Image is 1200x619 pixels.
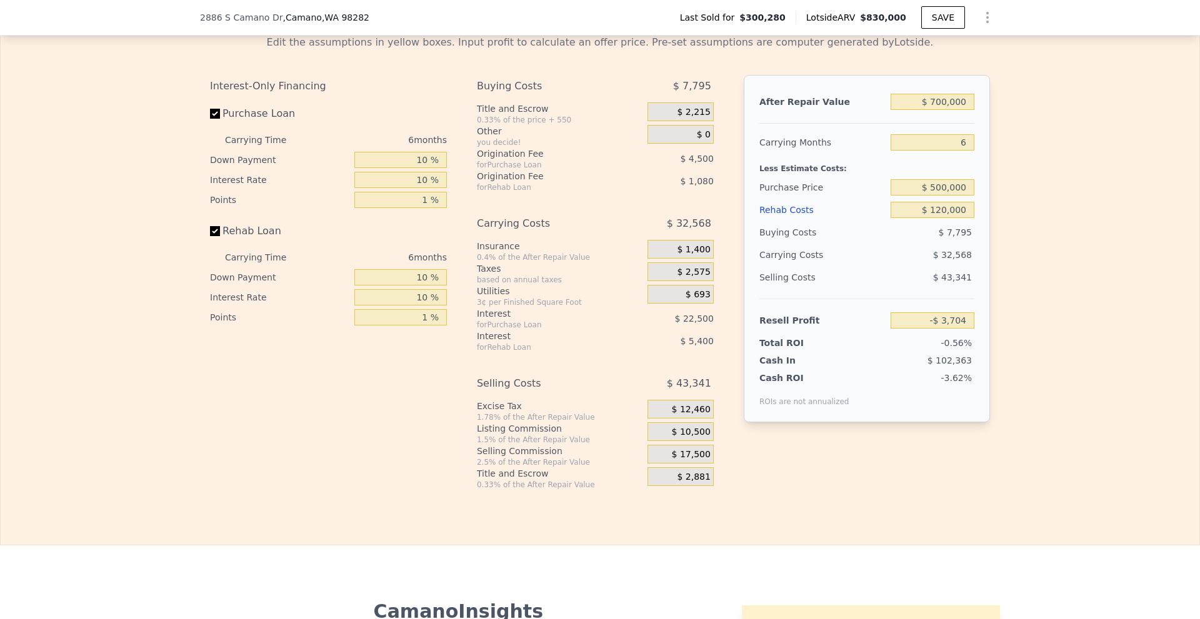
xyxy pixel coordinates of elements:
span: $ 1,400 [677,244,710,255]
div: for Purchase Loan [477,160,616,170]
div: Edit the assumptions in yellow boxes. Input profit to calculate an offer price. Pre-set assumptio... [210,35,990,50]
div: Carrying Costs [759,244,837,266]
div: Interest [477,330,616,342]
span: $ 12,460 [672,404,711,415]
div: Selling Costs [759,266,886,289]
div: Down Payment [210,150,349,170]
span: -3.62% [941,373,972,383]
div: Carrying Time [225,130,306,150]
div: Selling Commission [477,445,642,457]
div: Purchase Price [759,176,886,199]
div: Listing Commission [477,422,642,435]
div: Carrying Costs [477,212,616,235]
div: Selling Costs [477,372,616,395]
div: 0.33% of the price + 550 [477,115,642,125]
div: Excise Tax [477,400,642,412]
input: Purchase Loan [210,109,220,119]
span: $830,000 [860,12,906,22]
div: 2.5% of the After Repair Value [477,457,642,467]
span: $ 4,500 [680,154,713,164]
button: SAVE [921,6,965,29]
div: Interest-Only Financing [210,75,447,97]
div: 0.4% of the After Repair Value [477,252,642,262]
span: $ 7,795 [673,75,711,97]
div: 6 months [311,247,447,267]
span: Lotside ARV [806,11,860,24]
span: $ 2,881 [677,472,710,483]
div: Interest Rate [210,170,349,190]
div: Title and Escrow [477,102,642,115]
label: Purchase Loan [210,102,349,125]
div: Cash In [759,354,837,367]
label: Rehab Loan [210,220,349,242]
div: 1.5% of the After Repair Value [477,435,642,445]
div: for Rehab Loan [477,342,616,352]
span: $ 10,500 [672,427,711,438]
span: $ 17,500 [672,449,711,460]
div: Less Estimate Costs: [759,154,974,176]
div: Buying Costs [759,221,886,244]
span: $ 2,215 [677,107,710,118]
span: , WA 98282 [322,12,369,22]
div: Rehab Costs [759,199,886,221]
span: $ 32,568 [933,250,972,260]
span: $ 43,341 [933,272,972,282]
div: Origination Fee [477,147,616,160]
div: Carrying Months [759,131,886,154]
div: you decide! [477,137,642,147]
span: $ 7,795 [939,227,972,237]
div: Points [210,190,349,210]
div: Utilities [477,285,642,297]
span: $ 43,341 [667,372,711,395]
div: 3¢ per Finished Square Foot [477,297,642,307]
div: Down Payment [210,267,349,287]
div: Title and Escrow [477,467,642,480]
div: Cash ROI [759,372,849,384]
span: $ 693 [686,289,711,300]
div: for Rehab Loan [477,182,616,192]
div: Taxes [477,262,642,275]
span: $ 1,080 [680,176,713,186]
div: Origination Fee [477,170,616,182]
span: $ 22,500 [675,314,714,324]
span: 2886 S Camano Dr [200,11,282,24]
div: ROIs are not annualized [759,384,849,407]
span: $ 32,568 [667,212,711,235]
span: -0.56% [941,338,972,348]
input: Rehab Loan [210,226,220,236]
div: Interest Rate [210,287,349,307]
span: $ 0 [697,129,711,141]
div: 1.78% of the After Repair Value [477,412,642,422]
div: based on annual taxes [477,275,642,285]
span: Last Sold for [680,11,740,24]
div: 6 months [311,130,447,150]
div: 0.33% of the After Repair Value [477,480,642,490]
button: Show Options [975,5,1000,30]
div: After Repair Value [759,91,886,113]
div: Other [477,125,642,137]
div: Carrying Time [225,247,306,267]
span: $ 102,363 [927,355,972,365]
span: $ 2,575 [677,267,710,278]
div: Total ROI [759,337,837,349]
div: Interest [477,307,616,320]
div: for Purchase Loan [477,320,616,330]
span: $300,280 [739,11,786,24]
span: $ 5,400 [680,336,713,346]
span: , Camano [282,11,369,24]
div: Insurance [477,240,642,252]
div: Resell Profit [759,309,886,332]
div: Buying Costs [477,75,616,97]
div: Points [210,307,349,327]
